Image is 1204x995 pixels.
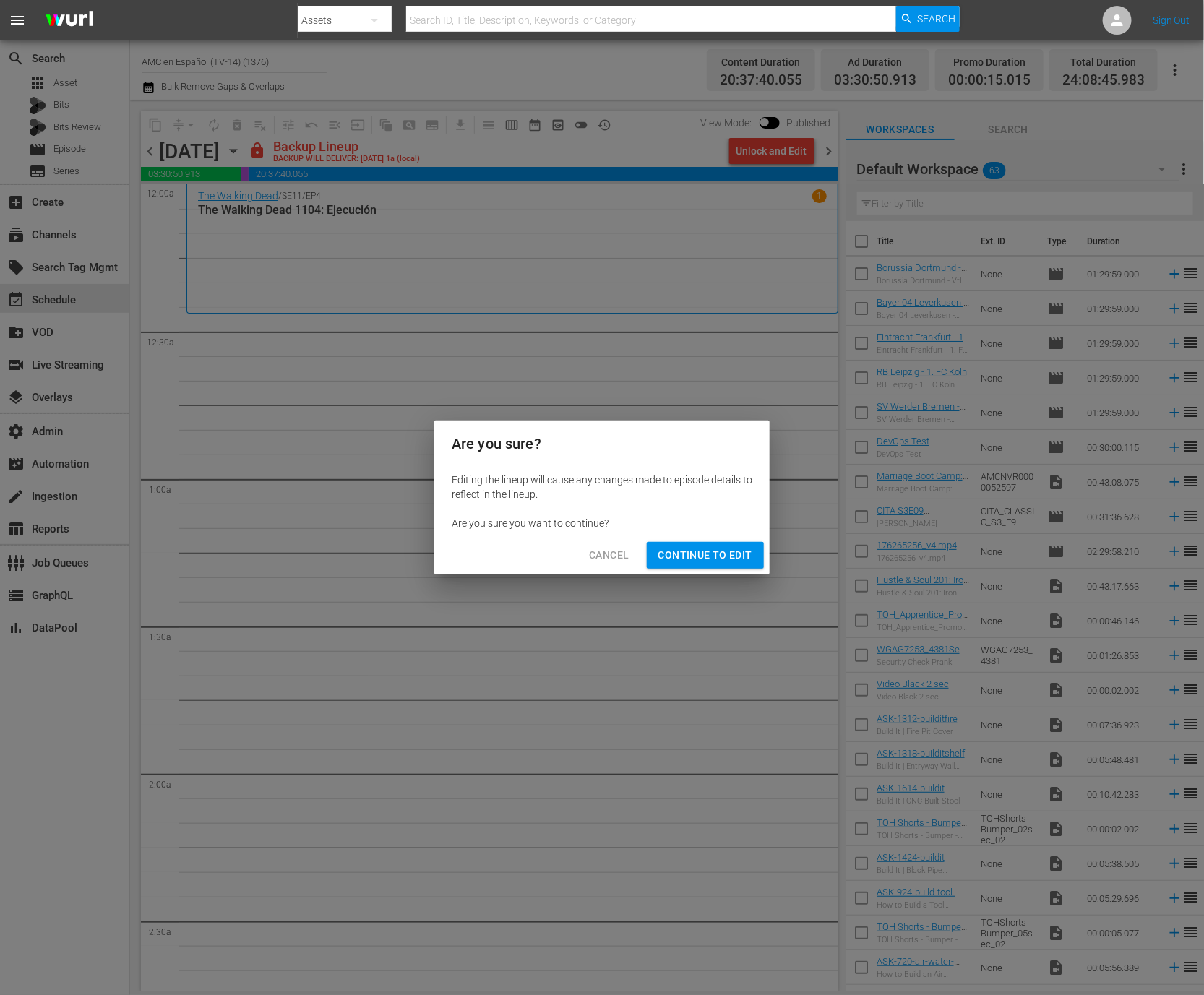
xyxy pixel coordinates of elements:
img: ans4CAIJ8jUAAAAAAAAAAAAAAAAAAAAAAAAgQb4GAAAAAAAAAAAAAAAAAAAAAAAAJMjXAAAAAAAAAAAAAAAAAAAAAAAAgAT5G... [35,4,104,38]
a: Sign Out [1153,14,1190,26]
span: Cancel [589,546,629,564]
button: Cancel [577,542,640,569]
h2: Are you sure? [452,432,752,455]
div: Are you sure you want to continue? [452,516,752,530]
div: Editing the lineup will cause any changes made to episode details to reflect in the lineup. [452,473,752,501]
span: Continue to Edit [658,546,752,564]
button: Continue to Edit [647,542,764,569]
span: Search [918,6,956,32]
span: menu [9,12,26,29]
